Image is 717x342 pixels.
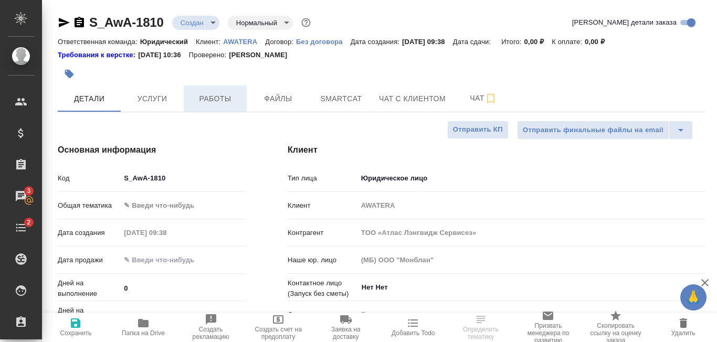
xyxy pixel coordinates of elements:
button: Создать рекламацию [177,313,245,342]
span: Файлы [253,92,303,105]
button: 🙏 [680,284,707,311]
button: Нормальный [233,18,280,27]
input: ✎ Введи что-нибудь [120,170,246,186]
div: Создан [228,16,293,30]
div: ✎ Введи что-нибудь [120,197,246,215]
span: Добавить Todo [392,329,435,337]
button: Призвать менеджера по развитию [514,313,582,342]
div: Юридическое лицо [357,169,705,187]
span: Отправить КП [453,124,503,136]
p: Ответственная команда: [58,38,140,46]
span: [PERSON_NAME] детали заказа [572,17,677,28]
span: Smartcat [316,92,366,105]
button: Отправить КП [447,121,509,139]
button: Скопировать ссылку на оценку заказа [582,313,650,342]
h4: Клиент [288,144,705,156]
p: Наше юр. лицо [288,255,357,265]
span: 🙏 [684,286,702,308]
input: Пустое поле [357,225,705,240]
span: Папка на Drive [122,329,165,337]
p: Клиент [288,200,357,211]
button: Отправить финальные файлы на email [517,121,669,140]
p: Договор [288,309,357,320]
button: Определить тематику [447,313,515,342]
button: Заявка на доставку [312,313,379,342]
button: Скопировать ссылку для ЯМессенджера [58,16,70,29]
button: Создать счет на предоплату [245,313,312,342]
span: Чат с клиентом [379,92,446,105]
button: Добавить тэг [58,62,81,85]
button: Удалить [649,313,717,342]
p: Дата продажи [58,255,120,265]
a: S_AwA-1810 [89,15,164,29]
p: Договор: [265,38,296,46]
p: Итого: [501,38,524,46]
button: Сохранить [42,313,110,342]
p: [DATE] 10:36 [138,50,189,60]
span: Сохранить [60,329,92,337]
a: 2 [3,215,39,241]
p: Юридический [140,38,196,46]
span: Удалить [671,329,695,337]
span: Создать счет на предоплату [251,326,306,340]
p: К оплате: [552,38,585,46]
p: [DATE] 09:38 [402,38,453,46]
p: Дней на выполнение [58,278,120,299]
p: Дней на выполнение (авт.) [58,305,120,326]
a: 3 [3,183,39,209]
button: Создан [177,18,207,27]
p: Код [58,173,120,184]
input: Пустое поле [357,307,705,322]
span: Работы [190,92,240,105]
input: Пустое поле [357,198,705,213]
div: split button [517,121,693,140]
input: Пустое поле [120,225,212,240]
p: Без договора [296,38,351,46]
p: AWATERA [223,38,265,46]
button: Доп статусы указывают на важность/срочность заказа [299,16,313,29]
div: Нажми, чтобы открыть папку с инструкцией [58,50,138,60]
span: Услуги [127,92,177,105]
input: ✎ Введи что-нибудь [120,281,246,296]
input: ✎ Введи что-нибудь [120,252,212,268]
p: 0,00 ₽ [524,38,552,46]
a: Без договора [296,37,351,46]
span: 3 [20,186,37,196]
p: Тип лица [288,173,357,184]
a: AWATERA [223,37,265,46]
button: Папка на Drive [110,313,177,342]
span: Детали [64,92,114,105]
span: Чат [458,92,509,105]
p: Дата создания: [351,38,402,46]
p: Дата создания [58,228,120,238]
p: 0,00 ₽ [585,38,613,46]
input: Пустое поле [357,252,705,268]
span: 2 [20,217,37,228]
button: Скопировать ссылку [73,16,86,29]
span: Создать рекламацию [183,326,238,340]
input: Пустое поле [120,308,246,323]
span: Отправить финальные файлы на email [523,124,663,136]
button: Добавить Todo [379,313,447,342]
p: Контрагент [288,228,357,238]
p: Дата сдачи: [453,38,493,46]
span: Определить тематику [454,326,509,340]
svg: Подписаться [484,92,497,105]
h4: Основная информация [58,144,246,156]
p: Контактное лицо (Запуск без сметы) [288,278,357,299]
p: [PERSON_NAME] [229,50,295,60]
p: Общая тематика [58,200,120,211]
a: Требования к верстке: [58,50,138,60]
p: Клиент: [196,38,223,46]
p: Проверено: [189,50,229,60]
div: ✎ Введи что-нибудь [124,200,233,211]
div: Создан [172,16,219,30]
span: Заявка на доставку [318,326,373,340]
